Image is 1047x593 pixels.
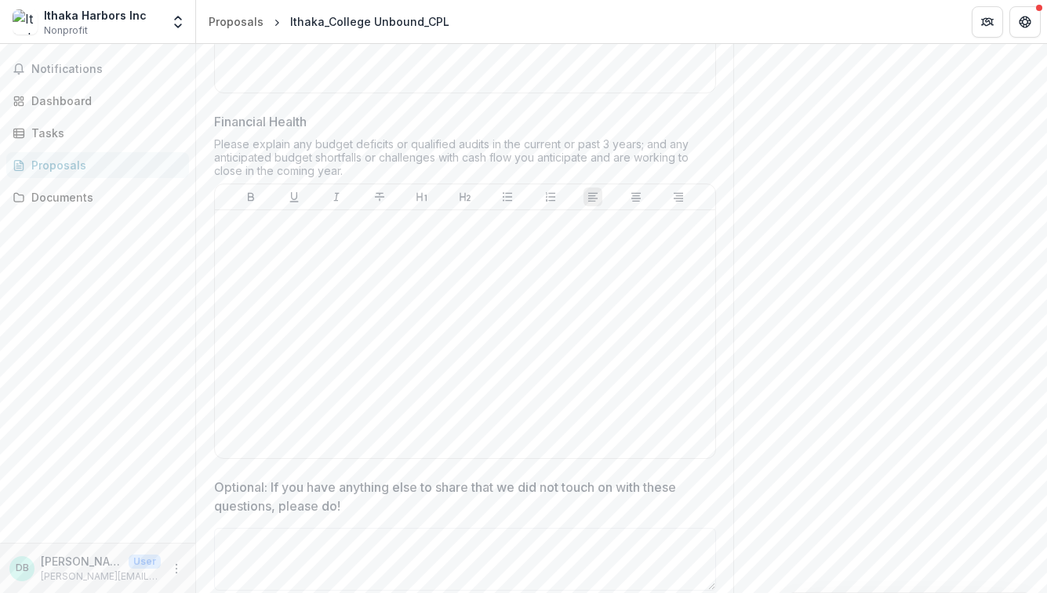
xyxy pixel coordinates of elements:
[285,187,304,206] button: Underline
[44,7,147,24] div: Ithaka Harbors Inc
[129,555,161,569] p: User
[44,24,88,38] span: Nonprofit
[456,187,474,206] button: Heading 2
[6,56,189,82] button: Notifications
[6,184,189,210] a: Documents
[209,13,264,30] div: Proposals
[498,187,517,206] button: Bullet List
[31,157,176,173] div: Proposals
[214,137,716,184] div: Please explain any budget deficits or qualified audits in the current or past 3 years; and any an...
[669,187,688,206] button: Align Right
[41,569,161,584] p: [PERSON_NAME][EMAIL_ADDRESS][PERSON_NAME][DOMAIN_NAME]
[214,112,307,131] p: Financial Health
[327,187,346,206] button: Italicize
[41,553,122,569] p: [PERSON_NAME]
[202,10,270,33] a: Proposals
[202,10,456,33] nav: breadcrumb
[167,6,189,38] button: Open entity switcher
[370,187,389,206] button: Strike
[972,6,1003,38] button: Partners
[31,189,176,206] div: Documents
[31,63,183,76] span: Notifications
[290,13,449,30] div: Ithaka_College Unbound_CPL
[6,120,189,146] a: Tasks
[31,93,176,109] div: Dashboard
[413,187,431,206] button: Heading 1
[167,559,186,578] button: More
[16,563,29,573] div: Daniel Braun
[583,187,602,206] button: Align Left
[242,187,260,206] button: Bold
[627,187,645,206] button: Align Center
[1009,6,1041,38] button: Get Help
[6,88,189,114] a: Dashboard
[31,125,176,141] div: Tasks
[6,152,189,178] a: Proposals
[214,478,707,515] p: Optional: If you have anything else to share that we did not touch on with these questions, pleas...
[541,187,560,206] button: Ordered List
[13,9,38,35] img: Ithaka Harbors Inc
